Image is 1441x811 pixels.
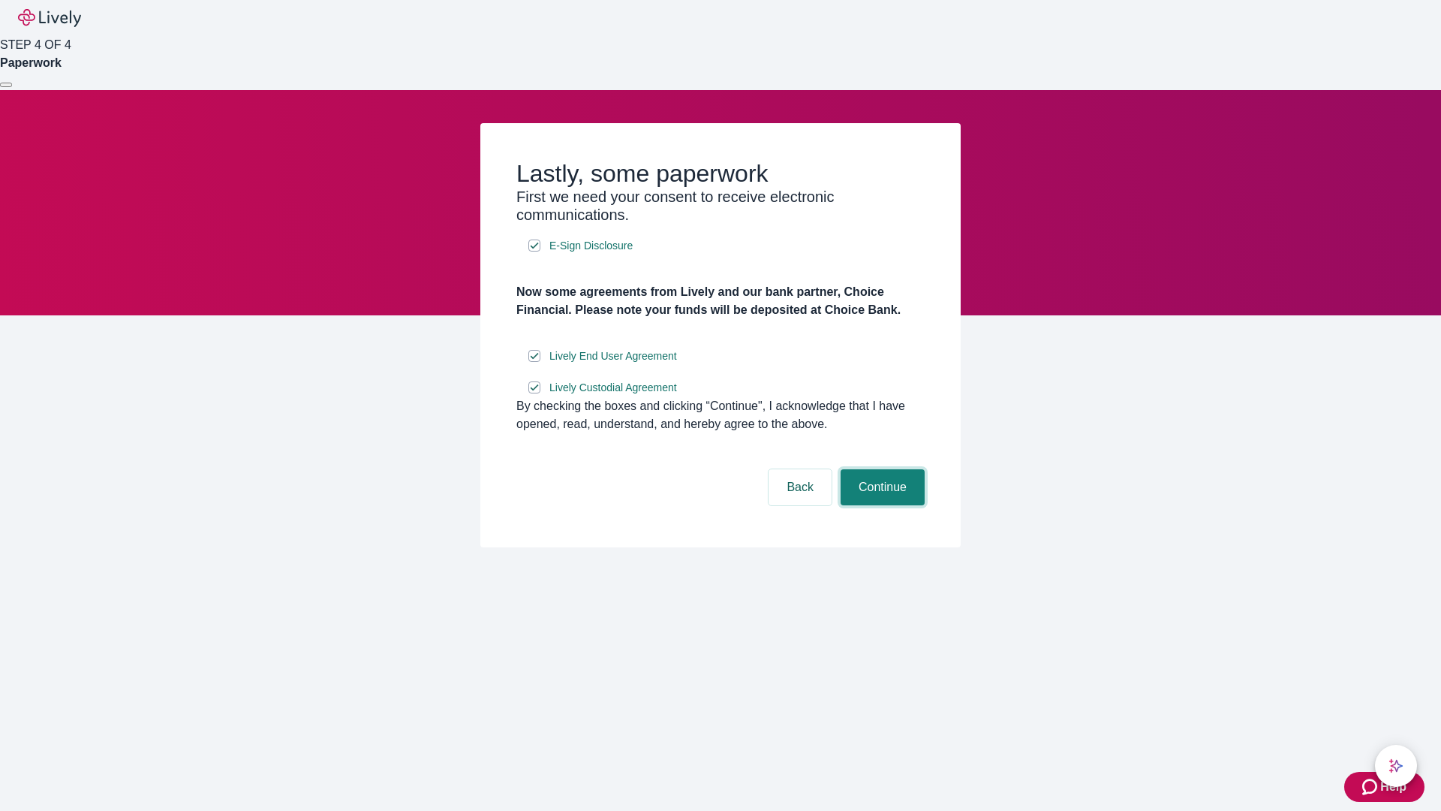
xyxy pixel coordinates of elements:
[516,188,925,224] h3: First we need your consent to receive electronic communications.
[549,380,677,396] span: Lively Custodial Agreement
[18,9,81,27] img: Lively
[1380,778,1406,796] span: Help
[516,283,925,319] h4: Now some agreements from Lively and our bank partner, Choice Financial. Please note your funds wi...
[1344,772,1424,802] button: Zendesk support iconHelp
[1362,778,1380,796] svg: Zendesk support icon
[546,347,680,366] a: e-sign disclosure document
[549,238,633,254] span: E-Sign Disclosure
[769,469,832,505] button: Back
[516,397,925,433] div: By checking the boxes and clicking “Continue", I acknowledge that I have opened, read, understand...
[549,348,677,364] span: Lively End User Agreement
[546,237,636,255] a: e-sign disclosure document
[1388,758,1403,773] svg: Lively AI Assistant
[1375,745,1417,787] button: chat
[546,378,680,397] a: e-sign disclosure document
[516,159,925,188] h2: Lastly, some paperwork
[841,469,925,505] button: Continue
